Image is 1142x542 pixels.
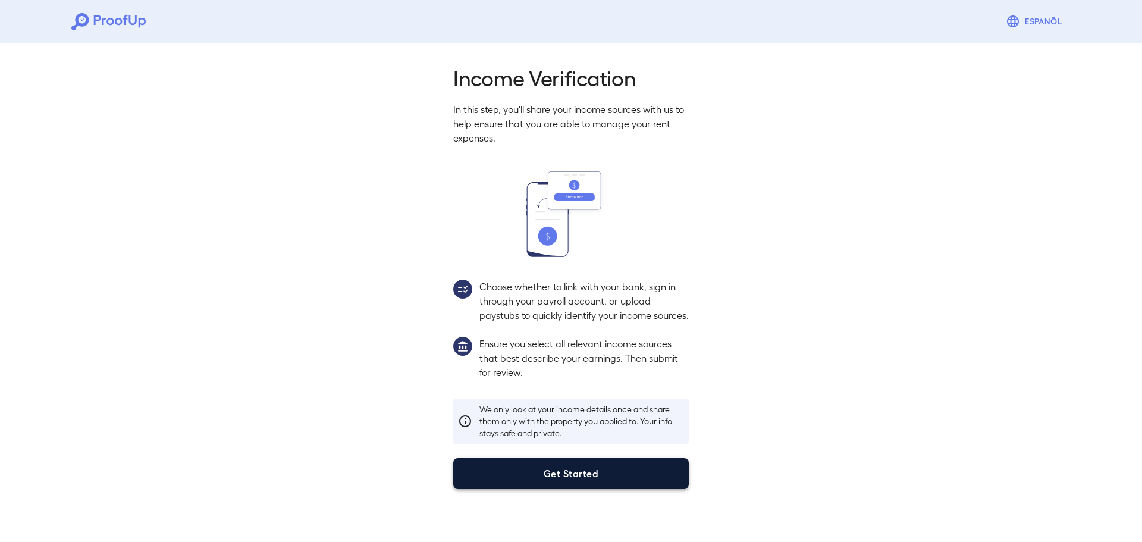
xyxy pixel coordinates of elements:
[1001,10,1071,33] button: Espanõl
[453,458,689,489] button: Get Started
[479,280,689,322] p: Choose whether to link with your bank, sign in through your payroll account, or upload paystubs t...
[453,102,689,145] p: In this step, you'll share your income sources with us to help ensure that you are able to manage...
[453,64,689,90] h2: Income Verification
[453,280,472,299] img: group2.svg
[453,337,472,356] img: group1.svg
[479,337,689,380] p: Ensure you select all relevant income sources that best describe your earnings. Then submit for r...
[479,403,684,439] p: We only look at your income details once and share them only with the property you applied to. Yo...
[526,171,616,257] img: transfer_money.svg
